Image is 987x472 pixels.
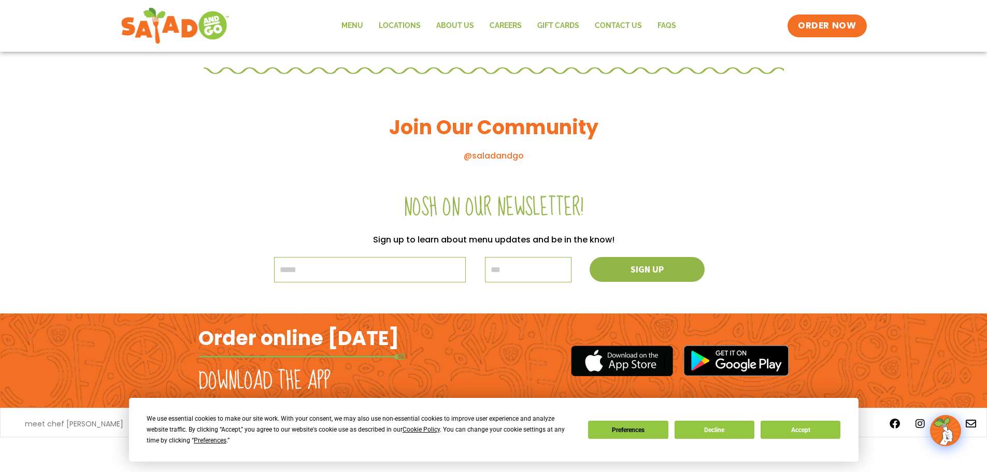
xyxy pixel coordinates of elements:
[675,421,754,439] button: Decline
[590,257,705,282] button: Sign up
[788,15,866,37] a: ORDER NOW
[650,14,684,38] a: FAQs
[204,233,784,247] p: Sign up to learn about menu updates and be in the know!
[428,14,482,38] a: About Us
[587,14,650,38] a: Contact Us
[198,367,331,396] h2: Download the app
[631,265,664,274] span: Sign up
[588,421,668,439] button: Preferences
[204,193,784,222] h2: Nosh on our newsletter!
[371,14,428,38] a: Locations
[482,14,530,38] a: Careers
[761,421,840,439] button: Accept
[334,14,684,38] nav: Menu
[25,420,123,427] a: meet chef [PERSON_NAME]
[683,345,789,376] img: google_play
[530,14,587,38] a: GIFT CARDS
[403,426,440,433] span: Cookie Policy
[798,20,856,32] span: ORDER NOW
[204,115,784,140] h3: Join Our Community
[194,437,226,444] span: Preferences
[147,413,576,446] div: We use essential cookies to make our site work. With your consent, we may also use non-essential ...
[198,325,399,351] h2: Order online [DATE]
[334,14,371,38] a: Menu
[464,150,524,162] a: @saladandgo
[571,344,673,378] img: appstore
[121,5,230,47] img: new-SAG-logo-768×292
[198,354,406,360] img: fork
[129,398,859,462] div: Cookie Consent Prompt
[931,416,960,445] img: wpChatIcon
